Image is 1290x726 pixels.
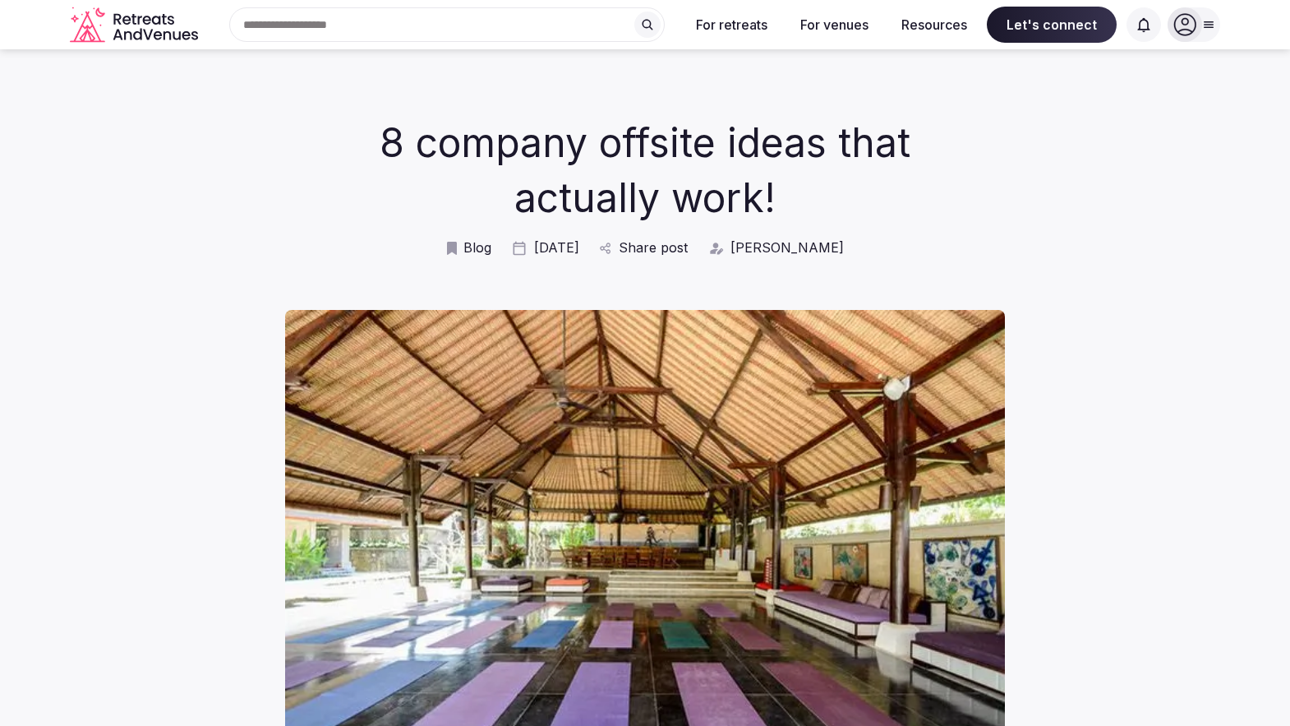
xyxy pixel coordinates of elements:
svg: Retreats and Venues company logo [70,7,201,44]
span: [PERSON_NAME] [730,238,844,257]
span: Let's connect [987,7,1117,43]
button: Resources [888,7,980,43]
h1: 8 company offsite ideas that actually work! [330,115,961,225]
a: Blog [447,238,491,257]
button: For venues [787,7,882,43]
span: Blog [463,238,491,257]
a: [PERSON_NAME] [707,238,844,257]
a: Visit the homepage [70,7,201,44]
button: For retreats [683,7,781,43]
span: Share post [619,238,688,257]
